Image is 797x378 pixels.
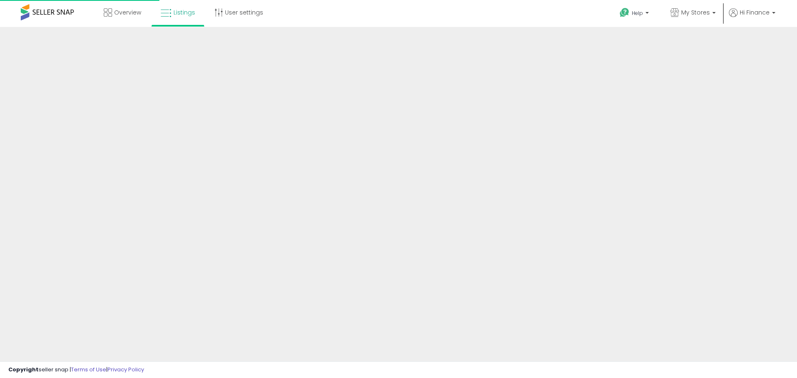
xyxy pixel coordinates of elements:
[613,1,657,27] a: Help
[114,8,141,17] span: Overview
[619,7,630,18] i: Get Help
[174,8,195,17] span: Listings
[740,8,770,17] span: Hi Finance
[729,8,775,27] a: Hi Finance
[8,366,144,374] div: seller snap | |
[108,366,144,373] a: Privacy Policy
[71,366,106,373] a: Terms of Use
[632,10,643,17] span: Help
[681,8,710,17] span: My Stores
[8,366,39,373] strong: Copyright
